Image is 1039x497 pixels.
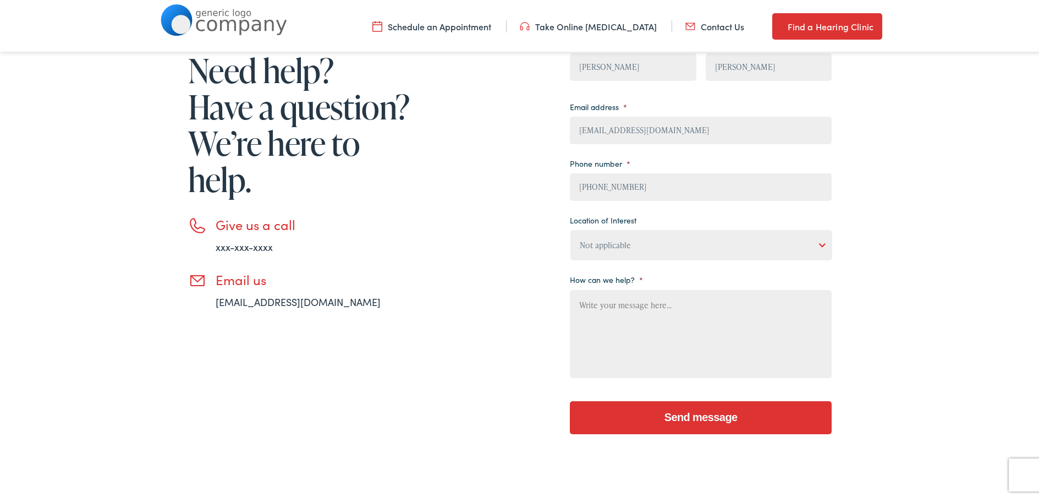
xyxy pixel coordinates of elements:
a: Take Online [MEDICAL_DATA] [520,18,657,30]
input: Last name [706,51,832,79]
h3: Email us [216,270,414,286]
input: First name [570,51,696,79]
label: How can we help? [570,272,643,282]
a: [EMAIL_ADDRESS][DOMAIN_NAME] [216,293,381,307]
a: Contact Us [685,18,744,30]
img: utility icon [685,18,695,30]
img: utility icon [520,18,530,30]
h3: Give us a call [216,215,414,231]
a: Find a Hearing Clinic [772,11,882,37]
img: utility icon [772,18,782,31]
label: Location of Interest [570,213,636,223]
label: Email address [570,100,627,110]
label: Phone number [570,156,630,166]
input: (XXX) XXX - XXXX [570,171,832,199]
img: utility icon [372,18,382,30]
a: Schedule an Appointment [372,18,491,30]
input: Send message [570,399,832,432]
a: xxx-xxx-xxxx [216,238,273,252]
h1: Need help? Have a question? We’re here to help. [188,50,414,195]
input: example@email.com [570,114,832,142]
